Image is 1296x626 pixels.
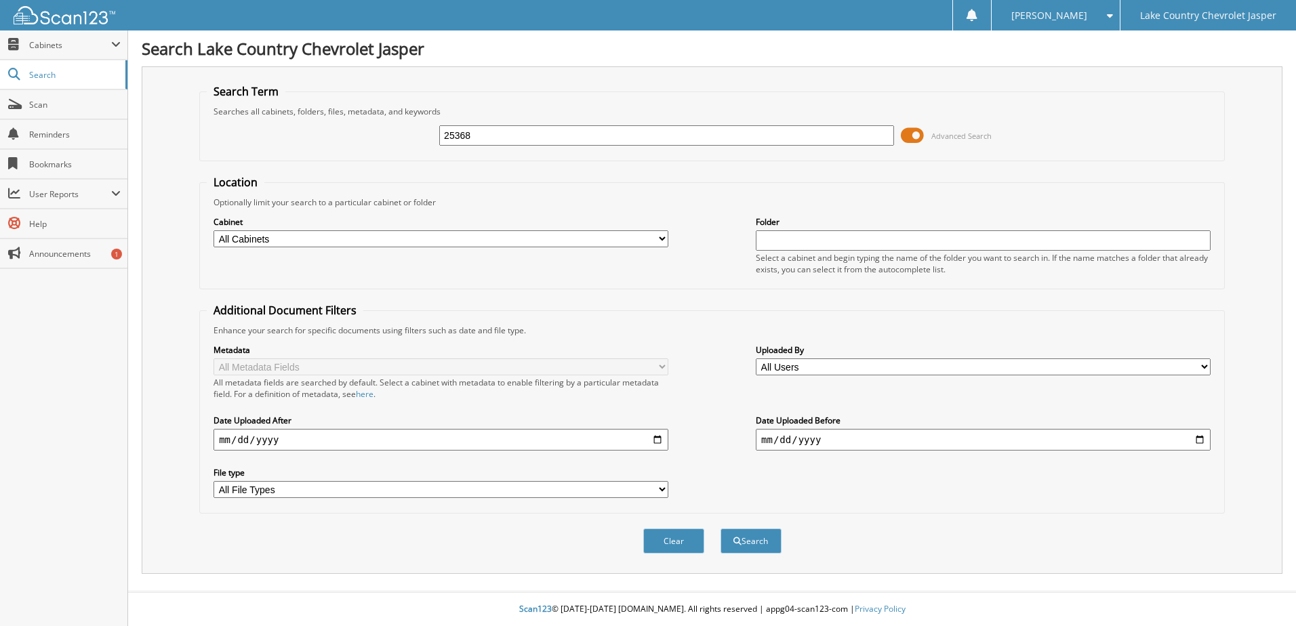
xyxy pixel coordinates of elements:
div: 1 [111,249,122,259]
img: scan123-logo-white.svg [14,6,115,24]
span: Scan [29,99,121,110]
a: here [356,388,373,400]
input: end [756,429,1211,451]
label: Metadata [214,344,668,356]
span: Search [29,69,119,81]
input: start [214,429,668,451]
label: Uploaded By [756,344,1211,356]
label: Folder [756,216,1211,228]
span: Reminders [29,129,121,140]
label: Date Uploaded After [214,415,668,426]
div: Searches all cabinets, folders, files, metadata, and keywords [207,106,1217,117]
legend: Search Term [207,84,285,99]
div: © [DATE]-[DATE] [DOMAIN_NAME]. All rights reserved | appg04-scan123-com | [128,593,1296,626]
legend: Location [207,175,264,190]
h1: Search Lake Country Chevrolet Jasper [142,37,1282,60]
span: User Reports [29,188,111,200]
span: Help [29,218,121,230]
span: Bookmarks [29,159,121,170]
button: Clear [643,528,704,554]
iframe: Chat Widget [1228,561,1296,626]
span: Lake Country Chevrolet Jasper [1140,12,1276,20]
legend: Additional Document Filters [207,303,363,318]
a: Privacy Policy [855,603,906,614]
label: File type [214,467,668,478]
span: Cabinets [29,39,111,51]
span: [PERSON_NAME] [1011,12,1087,20]
div: Select a cabinet and begin typing the name of the folder you want to search in. If the name match... [756,252,1211,275]
span: Advanced Search [931,131,992,141]
div: Enhance your search for specific documents using filters such as date and file type. [207,325,1217,336]
div: All metadata fields are searched by default. Select a cabinet with metadata to enable filtering b... [214,377,668,400]
span: Scan123 [519,603,552,614]
label: Date Uploaded Before [756,415,1211,426]
div: Optionally limit your search to a particular cabinet or folder [207,196,1217,208]
label: Cabinet [214,216,668,228]
button: Search [721,528,782,554]
span: Announcements [29,248,121,259]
